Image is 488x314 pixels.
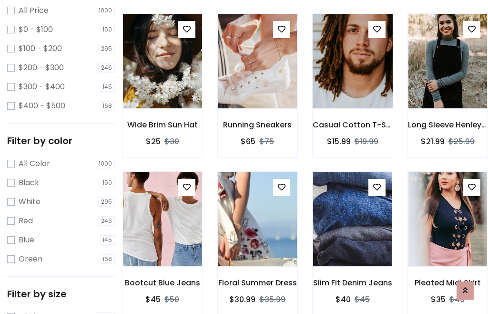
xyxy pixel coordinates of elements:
[7,288,115,300] h5: Filter by size
[229,295,255,304] h6: $30.99
[355,136,378,147] del: $19.99
[146,137,161,146] h6: $25
[448,136,475,147] del: $25.99
[164,294,179,305] del: $50
[122,278,203,287] h6: Bootcut Blue Jeans
[122,120,203,129] h6: Wide Brim Sun Hat
[19,158,50,169] label: All Color
[98,197,115,207] span: 295
[241,137,255,146] h6: $65
[449,294,465,305] del: $40
[19,234,34,246] label: Blue
[7,135,115,147] h5: Filter by color
[100,178,115,188] span: 150
[100,254,115,264] span: 168
[98,63,115,73] span: 246
[218,278,298,287] h6: Floral Summer Dress
[313,278,393,287] h6: Slim Fit Denim Jeans
[421,137,445,146] h6: $21.99
[145,295,161,304] h6: $45
[19,253,42,265] label: Green
[96,159,115,168] span: 1000
[100,25,115,34] span: 150
[19,100,65,112] label: $400 - $500
[408,120,488,129] h6: Long Sleeve Henley T-Shirt
[259,136,274,147] del: $75
[100,101,115,111] span: 168
[98,216,115,226] span: 246
[355,294,370,305] del: $45
[100,235,115,245] span: 145
[313,120,393,129] h6: Casual Cotton T-Shirt
[19,177,39,188] label: Black
[164,136,179,147] del: $30
[408,278,488,287] h6: Pleated Midi Skirt
[98,44,115,53] span: 295
[19,62,64,73] label: $200 - $300
[96,6,115,15] span: 1000
[19,81,65,93] label: $300 - $400
[431,295,446,304] h6: $35
[19,215,33,227] label: Red
[19,24,53,35] label: $0 - $100
[100,82,115,92] span: 145
[335,295,351,304] h6: $40
[19,5,49,16] label: All Price
[19,196,41,208] label: White
[259,294,285,305] del: $35.99
[327,137,351,146] h6: $15.99
[19,43,62,54] label: $100 - $200
[218,120,298,129] h6: Running Sneakers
